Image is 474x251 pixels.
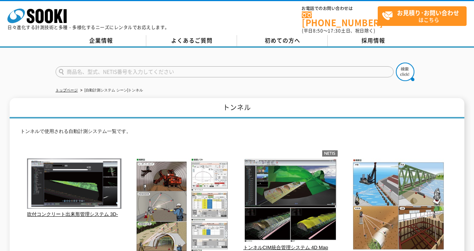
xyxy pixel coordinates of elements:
[302,27,375,34] span: (平日 ～ 土日、祝日除く)
[322,150,338,157] img: netis
[56,88,78,92] a: トップページ
[328,27,341,34] span: 17:30
[302,11,378,27] a: [PHONE_NUMBER]
[397,8,459,17] strong: お見積り･お問い合わせ
[378,6,467,26] a: お見積り･お問い合わせはこちら
[27,211,118,217] span: 吹付コンクリート出来形管理システム 3D-
[302,6,378,11] span: お電話でのお問い合わせは
[265,36,300,44] span: 初めての方へ
[7,25,170,30] p: 日々進化する計測技術と多種・多様化するニーズにレンタルでお応えします。
[27,158,121,211] img: 吹付コンクリート出来形管理システム 3D-
[79,87,143,94] li: [自動計測システム シーン]トンネル
[396,63,414,81] img: btn_search.png
[237,35,328,46] a: 初めての方へ
[56,66,394,77] input: 商品名、型式、NETIS番号を入力してください
[243,245,328,250] span: トンネルCIM統合管理システム 4D Map
[56,35,146,46] a: 企業情報
[10,98,465,118] h1: トンネル
[146,35,237,46] a: よくあるご質問
[382,7,466,25] span: はこちら
[243,158,338,244] img: トンネルCIM統合管理システム 4D Map
[20,128,454,139] p: トンネルで使用される自動計測システム一覧です。
[313,27,323,34] span: 8:50
[27,204,121,217] a: 吹付コンクリート出来形管理システム 3D-
[243,237,338,250] a: トンネルCIM統合管理システム 4D Map
[328,35,418,46] a: 採用情報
